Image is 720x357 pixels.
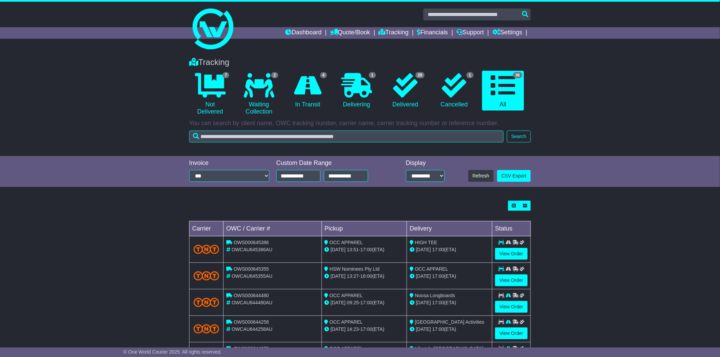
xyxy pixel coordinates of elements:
[360,247,372,252] span: 17:00
[330,293,363,298] span: OCC APPAREL
[285,27,322,39] a: Dashboard
[433,71,475,111] a: 1 Cancelled
[410,246,489,253] div: (ETA)
[495,274,528,286] a: View Order
[194,298,219,307] img: TNT_Domestic.png
[415,346,483,351] span: Lifestyle [GEOGRAPHIC_DATA]
[194,324,219,334] img: TNT_Domestic.png
[330,266,380,272] span: HSW Nominees Pty Ltd
[331,247,346,252] span: [DATE]
[224,221,322,236] td: OWC / Carrier #
[347,300,359,305] span: 09:25
[407,221,492,236] td: Delivery
[360,300,372,305] span: 17:00
[416,326,431,332] span: [DATE]
[325,299,404,306] div: - (ETA)
[347,273,359,279] span: 13:27
[322,221,407,236] td: Pickup
[189,71,231,118] a: 7 Not Delivered
[234,266,269,272] span: OWS000645355
[495,248,528,260] a: View Order
[415,72,425,78] span: 28
[331,300,346,305] span: [DATE]
[507,131,531,142] button: Search
[384,71,426,111] a: 28 Delivered
[415,319,484,325] span: [GEOGRAPHIC_DATA] Activities
[271,72,278,78] span: 2
[379,27,409,39] a: Tracking
[190,221,224,236] td: Carrier
[360,273,372,279] span: 16:00
[330,319,363,325] span: OCC APPAREL
[416,273,431,279] span: [DATE]
[331,273,346,279] span: [DATE]
[416,300,431,305] span: [DATE]
[320,72,327,78] span: 4
[347,326,359,332] span: 14:23
[432,300,444,305] span: 17:00
[410,326,489,333] div: (ETA)
[482,71,524,111] a: 36 All
[336,71,377,111] a: 1 Delivering
[331,326,346,332] span: [DATE]
[468,170,494,182] button: Refresh
[287,71,329,111] a: 4 In Transit
[513,72,522,78] span: 36
[234,293,269,298] span: OWS000644480
[325,246,404,253] div: - (ETA)
[232,247,273,252] span: OWCAU645386AU
[416,247,431,252] span: [DATE]
[189,120,531,127] p: You can search by client name, OWC tracking number, carrier name, carrier tracking number or refe...
[432,247,444,252] span: 17:00
[234,346,269,351] span: OWS000644073
[325,326,404,333] div: - (ETA)
[415,293,455,298] span: Noosa Longboards
[415,240,437,245] span: HIGH TEE
[497,170,531,182] a: CSV Export
[186,57,534,67] div: Tracking
[232,273,273,279] span: OWCAU645355AU
[276,159,386,167] div: Custom Date Range
[369,72,376,78] span: 1
[325,273,404,280] div: - (ETA)
[457,27,484,39] a: Support
[194,245,219,254] img: TNT_Domestic.png
[410,273,489,280] div: (ETA)
[467,72,474,78] span: 1
[360,326,372,332] span: 17:00
[330,346,363,351] span: OCC APPAREL
[189,159,269,167] div: Invoice
[232,326,273,332] span: OWCAU644258AU
[492,27,522,39] a: Settings
[406,159,445,167] div: Display
[330,240,363,245] span: OCC APPAREL
[223,72,230,78] span: 7
[432,273,444,279] span: 17:00
[492,221,531,236] td: Status
[194,271,219,280] img: TNT_Domestic.png
[415,266,448,272] span: OCC APPAREL
[232,300,273,305] span: OWCAU644480AU
[495,301,528,313] a: View Order
[347,247,359,252] span: 13:51
[238,71,280,118] a: 2 Waiting Collection
[330,27,370,39] a: Quote/Book
[417,27,448,39] a: Financials
[410,299,489,306] div: (ETA)
[234,240,269,245] span: OWS000645386
[124,349,222,355] span: © One World Courier 2025. All rights reserved.
[234,319,269,325] span: OWS000644258
[495,327,528,339] a: View Order
[432,326,444,332] span: 17:00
